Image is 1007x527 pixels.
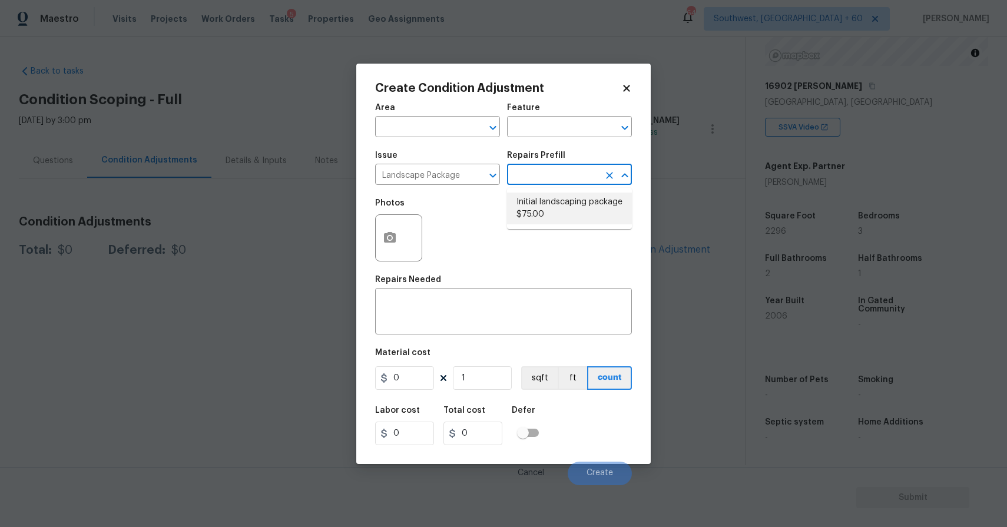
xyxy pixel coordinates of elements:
[518,469,544,478] span: Cancel
[375,151,397,160] h5: Issue
[507,193,632,224] li: Initial landscaping package $75.00
[587,366,632,390] button: count
[375,276,441,284] h5: Repairs Needed
[375,199,405,207] h5: Photos
[443,406,485,415] h5: Total cost
[587,469,613,478] span: Create
[617,167,633,184] button: Close
[512,406,535,415] h5: Defer
[521,366,558,390] button: sqft
[499,462,563,485] button: Cancel
[375,406,420,415] h5: Labor cost
[375,82,621,94] h2: Create Condition Adjustment
[558,366,587,390] button: ft
[507,104,540,112] h5: Feature
[601,167,618,184] button: Clear
[507,151,565,160] h5: Repairs Prefill
[485,167,501,184] button: Open
[375,104,395,112] h5: Area
[568,462,632,485] button: Create
[485,120,501,136] button: Open
[617,120,633,136] button: Open
[375,349,430,357] h5: Material cost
